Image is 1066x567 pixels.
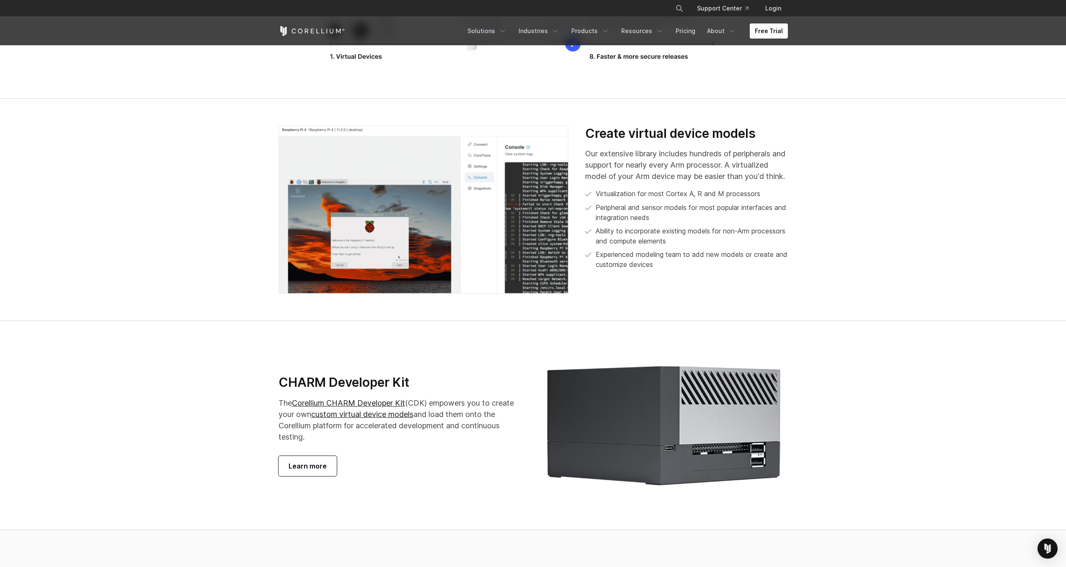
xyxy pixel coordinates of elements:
[1038,539,1058,559] div: Open Intercom Messenger
[585,148,787,182] p: Our extensive library includes hundreds of peripherals and support for nearly every Arm processor...
[585,126,787,142] h3: Create virtual device models
[462,23,788,39] div: Navigation Menu
[596,202,787,223] p: Peripheral and sensor models for most popular interfaces and integration needs
[665,1,788,16] div: Navigation Menu
[671,23,700,39] a: Pricing
[566,23,614,39] a: Products
[616,23,669,39] a: Resources
[289,461,327,471] span: Learn more
[702,23,741,39] a: About
[750,23,788,39] a: Free Trial
[596,226,787,246] p: Ability to incorporate existing models for non-Arm processors and compute elements
[279,456,337,476] a: Learn more
[690,1,755,16] a: Support Center
[585,249,787,269] li: Experienced modeling team to add new models or create and customize devices
[672,1,687,16] button: Search
[542,361,788,489] img: CHARM developer kit
[292,399,405,407] a: Corellium CHARM Developer Kit
[279,375,525,391] h3: CHARM Developer Kit
[462,23,512,39] a: Solutions
[759,1,788,16] a: Login
[311,410,413,419] a: custom virtual device models
[596,189,760,199] p: Virtualization for most Cortex A, R and M processors
[514,23,565,39] a: Industries
[279,26,345,36] a: Corellium Home
[279,126,569,294] img: A screenshot of the Raspberry Pi 4 Desktop; Corellium Console on the other half of the screen
[279,397,525,443] p: The (CDK) empowers you to create your own and load them onto the Corellium platform for accelerat...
